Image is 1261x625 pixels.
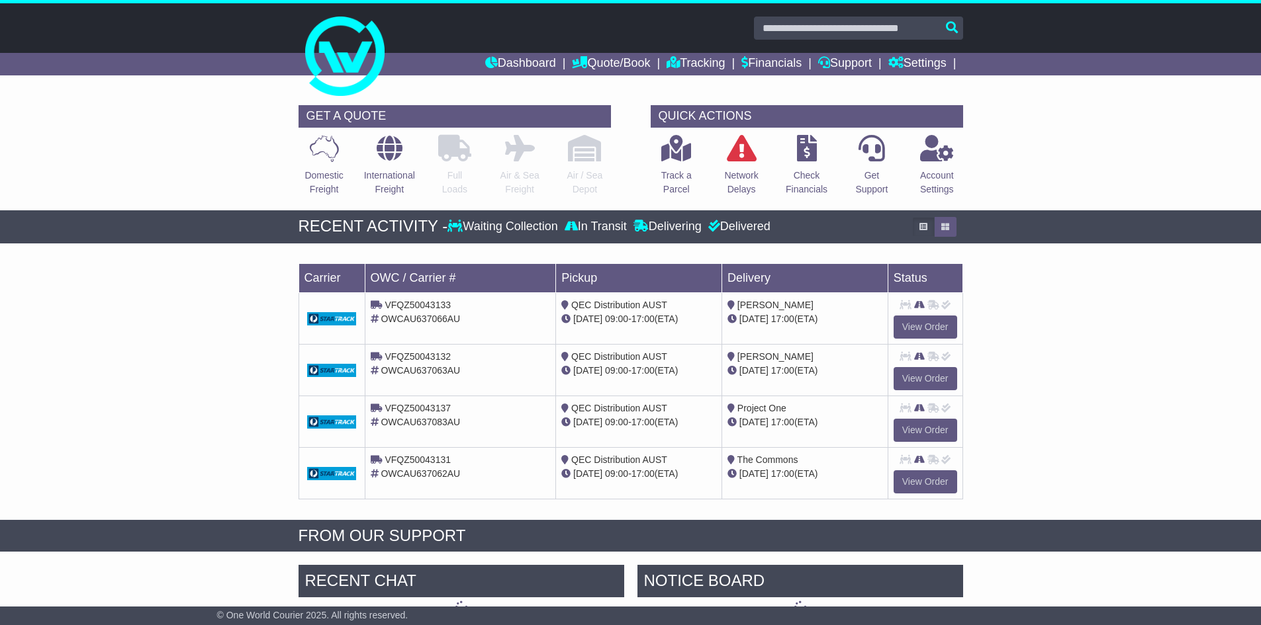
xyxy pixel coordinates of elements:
div: - (ETA) [561,415,716,429]
a: AccountSettings [919,134,955,204]
p: Track a Parcel [661,169,692,196]
span: [DATE] [739,468,769,479]
td: Status [888,263,962,292]
span: OWCAU637083AU [381,417,460,427]
a: View Order [894,367,957,390]
span: [DATE] [573,417,602,427]
span: 09:00 [605,365,628,376]
p: Air & Sea Freight [500,169,539,196]
span: OWCAU637066AU [381,313,460,324]
span: 17:00 [631,365,655,376]
a: Support [818,53,872,75]
a: Tracking [667,53,725,75]
span: [DATE] [573,468,602,479]
span: QEC Distribution AUST [571,454,667,465]
a: Dashboard [485,53,556,75]
div: Delivering [630,220,705,234]
span: [DATE] [739,365,769,376]
span: [PERSON_NAME] [737,351,814,362]
a: View Order [894,315,957,339]
p: International Freight [364,169,415,196]
p: Account Settings [920,169,954,196]
div: - (ETA) [561,312,716,326]
div: - (ETA) [561,364,716,378]
p: Domestic Freight [304,169,343,196]
a: GetSupport [855,134,888,204]
div: - (ETA) [561,467,716,481]
span: 17:00 [771,468,794,479]
a: Financials [741,53,802,75]
a: DomesticFreight [304,134,344,204]
span: [DATE] [739,313,769,324]
a: View Order [894,419,957,442]
span: QEC Distribution AUST [571,300,667,310]
span: © One World Courier 2025. All rights reserved. [217,610,408,620]
span: QEC Distribution AUST [571,351,667,362]
div: QUICK ACTIONS [651,105,963,128]
span: 09:00 [605,313,628,324]
div: NOTICE BOARD [637,565,963,601]
span: 17:00 [771,365,794,376]
span: VFQZ50043133 [385,300,451,310]
span: VFQZ50043132 [385,351,451,362]
td: Delivery [722,263,888,292]
img: GetCarrierServiceDarkLogo [307,312,357,325]
span: VFQZ50043137 [385,403,451,413]
div: (ETA) [727,364,882,378]
a: View Order [894,470,957,493]
span: 17:00 [771,417,794,427]
a: InternationalFreight [363,134,416,204]
div: (ETA) [727,467,882,481]
span: QEC Distribution AUST [571,403,667,413]
p: Air / Sea Depot [567,169,603,196]
div: RECENT CHAT [299,565,624,601]
p: Check Financials [786,169,827,196]
span: [DATE] [739,417,769,427]
div: (ETA) [727,312,882,326]
span: [PERSON_NAME] [737,300,814,310]
a: Settings [888,53,947,75]
span: OWCAU637063AU [381,365,460,376]
div: (ETA) [727,415,882,429]
img: GetCarrierServiceDarkLogo [307,467,357,480]
span: 17:00 [771,313,794,324]
span: 09:00 [605,468,628,479]
span: VFQZ50043131 [385,454,451,465]
td: Pickup [556,263,722,292]
p: Full Loads [438,169,471,196]
span: 09:00 [605,417,628,427]
a: CheckFinancials [785,134,828,204]
div: GET A QUOTE [299,105,611,128]
div: FROM OUR SUPPORT [299,526,963,546]
td: Carrier [299,263,365,292]
span: OWCAU637062AU [381,468,460,479]
span: 17:00 [631,417,655,427]
img: GetCarrierServiceDarkLogo [307,364,357,377]
span: [DATE] [573,365,602,376]
p: Network Delays [724,169,758,196]
a: Track aParcel [661,134,692,204]
span: Project One [737,403,786,413]
a: NetworkDelays [724,134,759,204]
span: The Commons [737,454,798,465]
div: RECENT ACTIVITY - [299,217,448,236]
div: Waiting Collection [447,220,561,234]
span: 17:00 [631,468,655,479]
span: [DATE] [573,313,602,324]
td: OWC / Carrier # [365,263,556,292]
a: Quote/Book [572,53,650,75]
div: Delivered [705,220,771,234]
img: GetCarrierServiceDarkLogo [307,415,357,429]
p: Get Support [855,169,888,196]
span: 17:00 [631,313,655,324]
div: In Transit [561,220,630,234]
